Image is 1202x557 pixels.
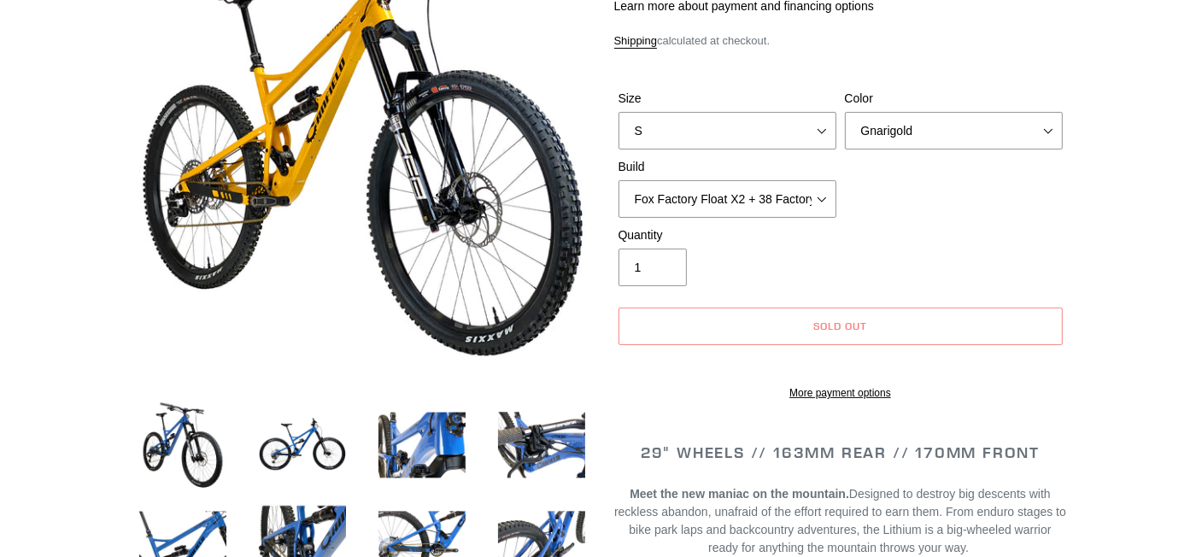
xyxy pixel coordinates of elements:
label: Build [619,158,836,176]
a: Shipping [614,34,658,49]
div: calculated at checkout. [614,32,1067,50]
a: More payment options [619,385,1063,401]
button: Sold out [619,308,1063,345]
img: Load image into Gallery viewer, LITHIUM - Complete Bike [495,398,589,492]
label: Quantity [619,226,836,244]
img: Load image into Gallery viewer, LITHIUM - Complete Bike [136,398,230,492]
img: Load image into Gallery viewer, LITHIUM - Complete Bike [375,398,469,492]
img: Load image into Gallery viewer, LITHIUM - Complete Bike [255,398,349,492]
span: . [965,541,969,554]
label: Color [845,90,1063,108]
b: Meet the new maniac on the mountain. [630,487,849,501]
span: Designed to destroy big descents with reckless abandon, unafraid of the effort required to earn t... [614,487,1066,554]
label: Size [619,90,836,108]
span: From enduro stages to bike park laps and backcountry adventures, the Lithium is a big-wheeled war... [629,505,1066,554]
span: 29" WHEELS // 163mm REAR // 170mm FRONT [641,443,1040,462]
span: Sold out [813,320,868,332]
